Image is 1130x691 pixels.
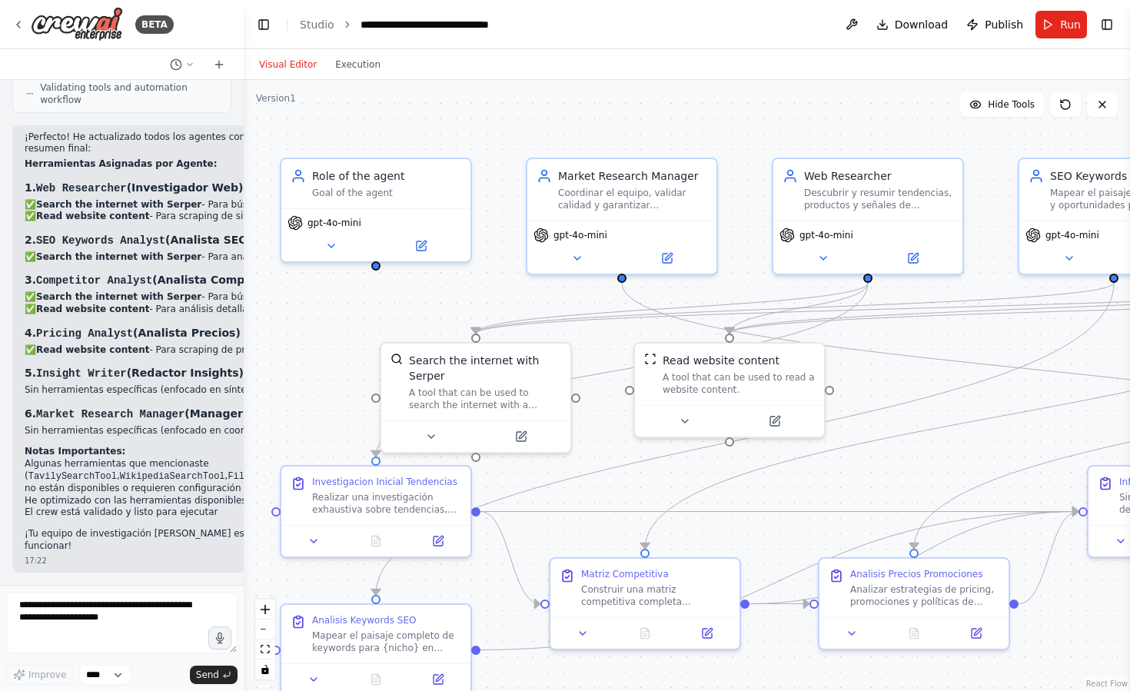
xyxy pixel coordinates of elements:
[120,471,225,482] code: WikipediaSearchTool
[949,624,1002,643] button: Open in side panel
[680,624,733,643] button: Open in side panel
[409,353,561,384] div: Search the internet with Serper
[480,504,1078,520] g: Edge from 1e9811fc-2a0d-42cc-8896-92e4980de307 to a2bae538-004a-4f7b-8b33-6192d72e2f9d
[135,15,174,34] div: BETA
[28,471,117,482] code: TavilySearchTool
[36,234,165,247] code: SEO Keywords Analyst
[1035,11,1087,38] button: Run
[312,476,457,488] div: Investigacion Inicial Tendencias
[36,408,184,420] code: Market Research Manager
[36,344,149,355] strong: Read website content
[190,666,238,684] button: Send
[368,283,1122,595] g: Edge from 8f41da0b-848f-4356-a154-82fbf3690e9b to bd744c44-6b1c-436f-8a50-4dc516ff7f21
[480,504,540,612] g: Edge from 1e9811fc-2a0d-42cc-8896-92e4980de307 to 003e87d5-b174-4c34-90a2-8d2be636d8a9
[280,465,472,558] div: Investigacion Inicial TendenciasRealizar una investigación exhaustiva sobre tendencias, productos...
[25,344,475,357] li: ✅ - Para scraping de precios en sitios web
[312,187,461,199] div: Goal of the agent
[36,251,201,262] strong: Search the internet with Serper
[255,620,275,640] button: zoom out
[477,427,564,446] button: Open in side panel
[25,158,218,169] strong: Herramientas Asignadas por Agente:
[25,458,475,495] li: Algunas herramientas que mencionaste ( , , , , ) no están disponibles o requieren configuración a...
[882,624,947,643] button: No output available
[850,568,983,580] div: Analisis Precios Promociones
[749,504,1078,612] g: Edge from 003e87d5-b174-4c34-90a2-8d2be636d8a9 to a2bae538-004a-4f7b-8b33-6192d72e2f9d
[581,568,669,580] div: Matriz Competitiva
[526,158,718,275] div: Market Research ManagerCoordinar el equipo, validar calidad y garantizar recomendaciones accionab...
[25,446,125,457] strong: Notas Importantes:
[196,669,219,681] span: Send
[25,304,475,316] li: ✅ - Para análisis detallado de sitios competidores
[613,624,678,643] button: No output available
[895,17,949,32] span: Download
[256,92,296,105] div: Version 1
[312,630,461,654] div: Mapear el paisaje completo de keywords para {nicho} en {pais}, clasificando por intención de búsq...
[25,528,475,552] p: ¡Tu equipo de investigación [PERSON_NAME] está completamente configurado y listo para funcionar!
[25,367,244,379] strong: 5. (Redactor Insights)
[377,237,464,255] button: Open in side panel
[1019,504,1078,612] g: Edge from 78400f74-537e-4620-aead-2fda2bef0263 to a2bae538-004a-4f7b-8b33-6192d72e2f9d
[731,412,818,430] button: Open in side panel
[25,251,475,264] li: ✅ - Para análisis de keywords
[36,291,201,302] strong: Search the internet with Serper
[36,304,149,314] strong: Read website content
[558,168,707,184] div: Market Research Manager
[380,342,572,453] div: SerperDevToolSearch the internet with SerperA tool that can be used to search the internet with a...
[255,600,275,679] div: React Flow controls
[722,283,876,334] g: Edge from 47574151-dab6-42d2-9dbf-5b26e711bfcc to 6359b948-460f-420c-ad2f-30cf59a48c32
[25,407,248,420] strong: 6. (Manager)
[207,55,231,74] button: Start a new chat
[300,18,334,31] a: Studio
[25,291,475,304] li: ✅ - Para búsqueda de competidores
[40,81,218,106] span: Validating tools and automation workflow
[36,327,133,340] code: Pricing Analyst
[1060,17,1081,32] span: Run
[749,596,809,612] g: Edge from 003e87d5-b174-4c34-90a2-8d2be636d8a9 to 78400f74-537e-4620-aead-2fda2bef0263
[411,532,464,550] button: Open in side panel
[36,274,152,287] code: Competitor Analyst
[25,181,243,194] strong: 1. (Investigador Web)
[344,532,409,550] button: No output available
[411,670,464,689] button: Open in side panel
[250,55,326,74] button: Visual Editor
[31,7,123,42] img: Logo
[988,98,1035,111] span: Hide Tools
[581,583,730,608] div: Construir una matriz competitiva completa identificando los principales competidores en {nicho} e...
[28,669,66,681] span: Improve
[960,92,1044,117] button: Hide Tools
[25,555,475,566] div: 17:22
[409,387,561,411] div: A tool that can be used to search the internet with a search_query. Supports different search typ...
[553,229,607,241] span: gpt-4o-mini
[312,168,461,184] div: Role of the agent
[228,471,300,482] code: FileWriteTool
[253,14,274,35] button: Hide left sidebar
[25,507,475,519] li: El crew está validado y listo para ejecutar
[312,491,461,516] div: Realizar una investigación exhaustiva sobre tendencias, productos emergentes y señales de demanda...
[255,600,275,620] button: zoom in
[558,187,707,211] div: Coordinar el equipo, validar calidad y garantizar recomendaciones accionables para {nicho} en {pais}
[36,199,201,210] strong: Search the internet with Serper
[25,234,253,246] strong: 2. (Analista SEO)
[663,353,779,368] div: Read website content
[36,367,127,380] code: Insight Writer
[25,131,475,155] p: ¡Perfecto! He actualizado todos los agentes con las herramientas disponibles. Aquí está el resume...
[25,495,475,507] li: He optimizado con las herramientas disponibles y listas para usar
[344,670,409,689] button: No output available
[549,557,741,650] div: Matriz CompetitivaConstruir una matriz competitiva completa identificando los principales competi...
[799,229,853,241] span: gpt-4o-mini
[869,249,956,267] button: Open in side panel
[985,17,1023,32] span: Publish
[25,274,294,286] strong: 3. (Analista Competencia)
[312,614,416,626] div: Analisis Keywords SEO
[870,11,955,38] button: Download
[25,425,475,437] li: Sin herramientas específicas (enfocado en coordinación)
[25,384,475,397] li: Sin herramientas específicas (enfocado en síntesis)
[804,187,953,211] div: Descubrir y resumir tendencias, productos y señales de demanda sobre {nicho}
[280,158,472,263] div: Role of the agentGoal of the agentgpt-4o-mini
[6,665,73,685] button: Improve
[644,353,656,365] img: ScrapeWebsiteTool
[1045,229,1099,241] span: gpt-4o-mini
[164,55,201,74] button: Switch to previous chat
[208,626,231,649] button: Click to speak your automation idea
[36,211,149,221] strong: Read website content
